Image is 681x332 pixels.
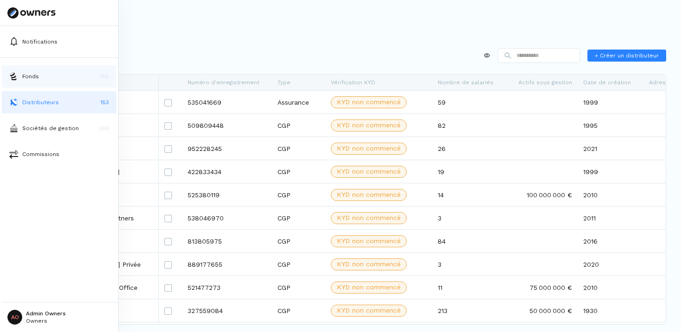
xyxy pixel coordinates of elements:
span: KYD non commencé [337,97,401,107]
div: 1999 [578,160,643,183]
div: 2021 [578,137,643,160]
div: 2010 [578,183,643,206]
div: 11 [432,276,505,299]
div: CGP [272,183,325,206]
p: 153 [101,98,109,106]
span: KYD non commencé [337,190,401,200]
p: 188 [100,72,109,81]
button: Notifications [2,31,116,53]
div: 813805975 [182,230,272,252]
div: 889177655 [182,253,272,276]
div: 59 [432,91,505,113]
div: 100 000 000 € [505,183,578,206]
div: 75 000 000 € [505,276,578,299]
p: Commissions [22,150,59,158]
div: CGP [272,160,325,183]
span: Vérification KYD [331,79,375,86]
div: 2016 [578,230,643,252]
div: CGP [272,207,325,229]
div: 213 [432,299,505,322]
div: CGP [272,114,325,137]
button: fundsFonds188 [2,65,116,88]
div: 327559084 [182,299,272,322]
div: 3 [432,253,505,276]
span: Nombre de salariés [438,79,493,86]
span: KYD non commencé [337,236,401,246]
span: KYD non commencé [337,306,401,315]
span: KYD non commencé [337,213,401,223]
span: KYD non commencé [337,120,401,130]
div: 14 [432,183,505,206]
img: asset-managers [9,124,19,133]
span: Numéro d'enregistrement [188,79,259,86]
div: CGP [272,276,325,299]
div: 422833434 [182,160,272,183]
div: 952228245 [182,137,272,160]
div: 1930 [578,299,643,322]
span: KYD non commencé [337,259,401,269]
div: 509809448 [182,114,272,137]
span: Actifs sous gestion [518,79,572,86]
div: CGP [272,299,325,322]
button: + Créer un distributeur [587,50,666,62]
p: Fonds [22,72,39,81]
div: 19 [432,160,505,183]
img: commissions [9,150,19,159]
div: 538046970 [182,207,272,229]
p: Admin Owners [26,311,66,316]
button: commissionsCommissions [2,143,116,165]
div: CGP [272,230,325,252]
span: KYD non commencé [337,282,401,292]
div: 84 [432,230,505,252]
div: 1999 [578,91,643,113]
div: 2020 [578,253,643,276]
div: CGP [272,137,325,160]
button: asset-managersSociétés de gestion366 [2,117,116,139]
img: distributors [9,98,19,107]
span: Date de création [583,79,631,86]
span: Type [277,79,290,86]
p: Notifications [22,38,57,46]
p: Owners [26,318,66,324]
button: distributorsDistributeurs153 [2,91,116,113]
div: 1995 [578,114,643,137]
div: 535041669 [182,91,272,113]
div: CGP [272,253,325,276]
p: 366 [98,124,109,132]
span: AO [7,310,22,325]
div: 3 [432,207,505,229]
div: 26 [432,137,505,160]
div: 2011 [578,207,643,229]
img: funds [9,72,19,81]
div: 2010 [578,276,643,299]
div: Assurance [272,91,325,113]
div: 82 [432,114,505,137]
div: 521477273 [182,276,272,299]
span: KYD non commencé [337,144,401,153]
div: 50 000 000 € [505,299,578,322]
p: Sociétés de gestion [22,124,79,132]
p: Distributeurs [22,98,59,106]
div: 525380119 [182,183,272,206]
span: + Créer un distributeur [595,51,659,60]
span: KYD non commencé [337,167,401,176]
